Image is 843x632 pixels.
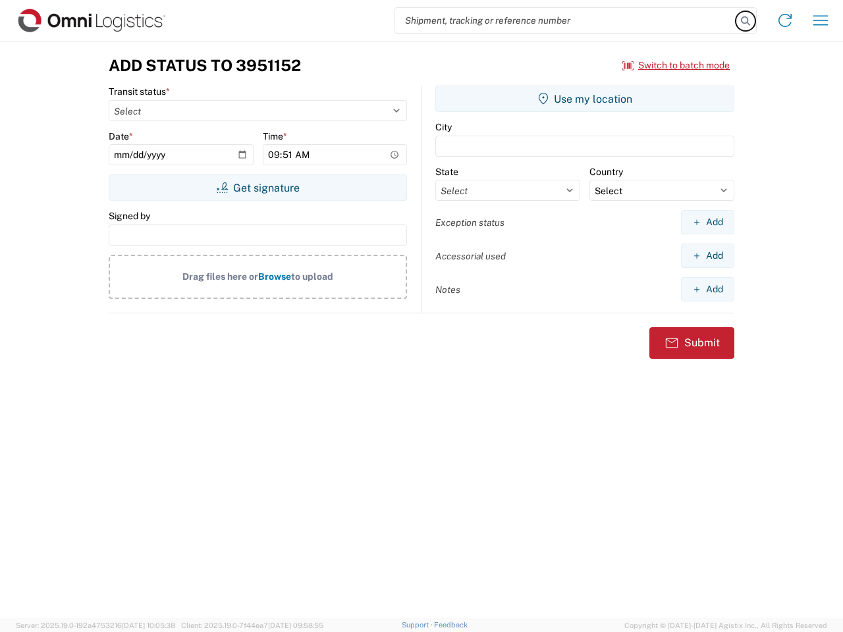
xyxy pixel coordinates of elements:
[109,174,407,201] button: Get signature
[109,86,170,97] label: Transit status
[624,619,827,631] span: Copyright © [DATE]-[DATE] Agistix Inc., All Rights Reserved
[435,121,452,133] label: City
[182,271,258,282] span: Drag files here or
[434,621,468,629] a: Feedback
[122,621,175,629] span: [DATE] 10:05:38
[435,284,460,296] label: Notes
[16,621,175,629] span: Server: 2025.19.0-192a4753216
[681,244,734,268] button: Add
[681,210,734,234] button: Add
[402,621,435,629] a: Support
[263,130,287,142] label: Time
[649,327,734,359] button: Submit
[109,210,150,222] label: Signed by
[435,86,734,112] button: Use my location
[622,55,730,76] button: Switch to batch mode
[109,130,133,142] label: Date
[435,250,506,262] label: Accessorial used
[291,271,333,282] span: to upload
[589,166,623,178] label: Country
[268,621,323,629] span: [DATE] 09:58:55
[109,56,301,75] h3: Add Status to 3951152
[181,621,323,629] span: Client: 2025.19.0-7f44ea7
[435,166,458,178] label: State
[681,277,734,302] button: Add
[258,271,291,282] span: Browse
[435,217,504,228] label: Exception status
[395,8,736,33] input: Shipment, tracking or reference number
